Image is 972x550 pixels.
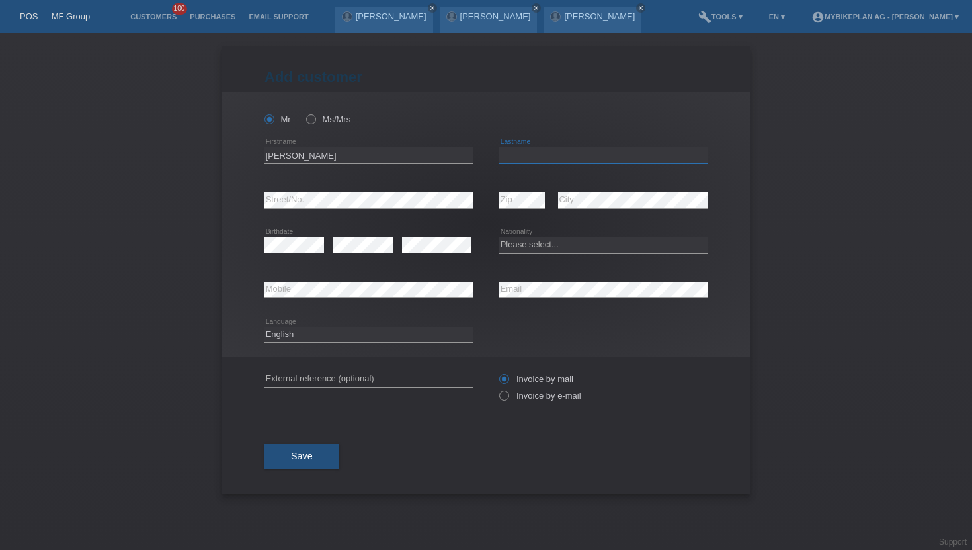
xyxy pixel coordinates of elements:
i: account_circle [811,11,825,24]
input: Invoice by e-mail [499,391,508,407]
i: close [429,5,436,11]
a: account_circleMybikeplan AG - [PERSON_NAME] ▾ [805,13,965,20]
span: 100 [172,3,188,15]
label: Invoice by mail [499,374,573,384]
span: Save [291,451,313,461]
a: POS — MF Group [20,11,90,21]
a: [PERSON_NAME] [460,11,531,21]
input: Mr [264,114,273,123]
a: close [532,3,541,13]
a: close [428,3,437,13]
i: build [698,11,711,24]
i: close [637,5,644,11]
label: Invoice by e-mail [499,391,581,401]
a: Email Support [242,13,315,20]
label: Mr [264,114,291,124]
a: buildTools ▾ [692,13,749,20]
input: Invoice by mail [499,374,508,391]
button: Save [264,444,339,469]
a: [PERSON_NAME] [356,11,426,21]
a: [PERSON_NAME] [564,11,635,21]
label: Ms/Mrs [306,114,350,124]
a: Customers [124,13,183,20]
a: EN ▾ [762,13,791,20]
a: Support [939,537,967,547]
a: close [636,3,645,13]
input: Ms/Mrs [306,114,315,123]
h1: Add customer [264,69,708,85]
i: close [533,5,540,11]
a: Purchases [183,13,242,20]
